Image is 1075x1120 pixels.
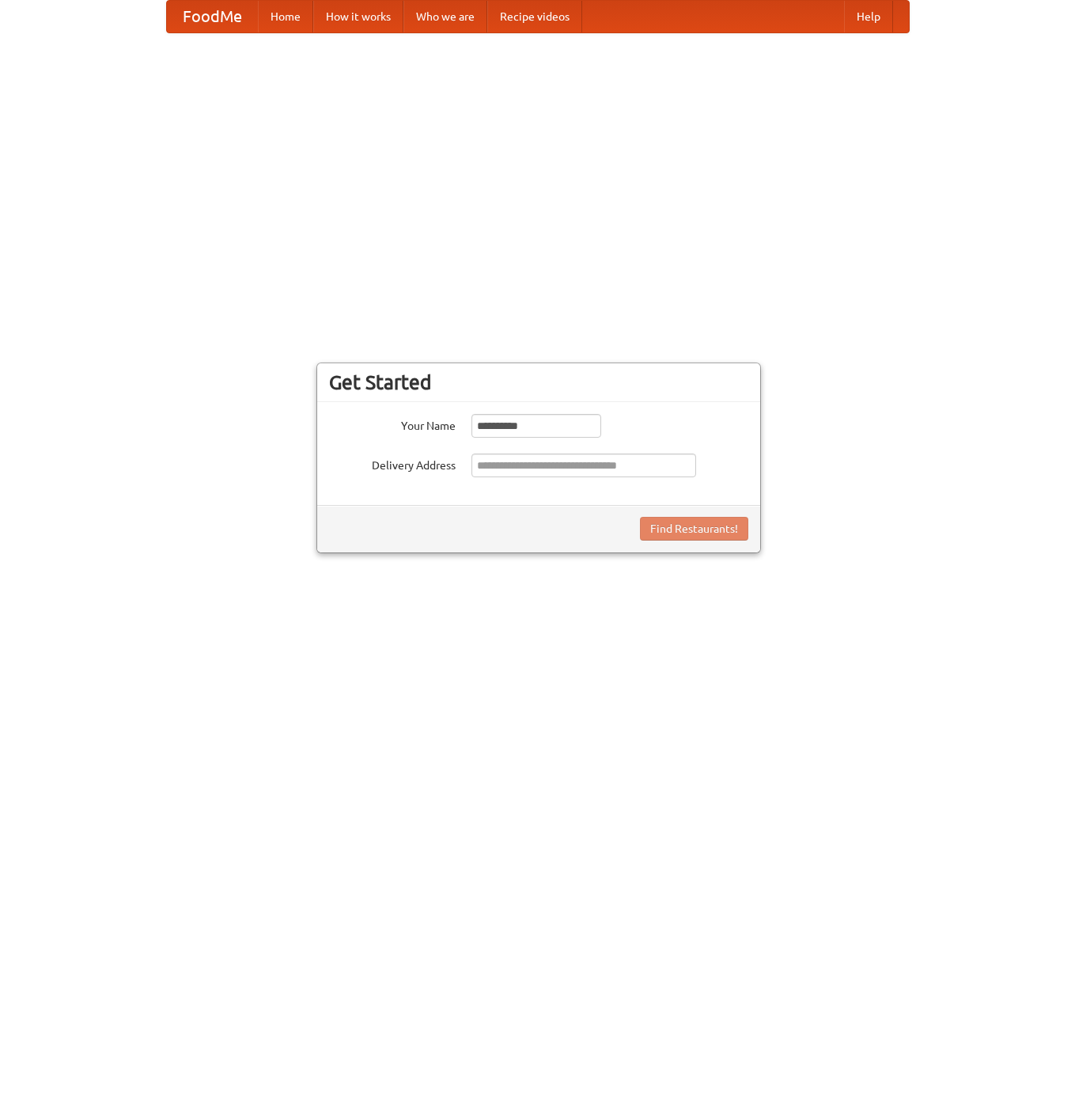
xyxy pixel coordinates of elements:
label: Delivery Address [329,454,456,473]
button: Find Restaurants! [640,517,748,541]
a: Home [258,1,313,32]
label: Your Name [329,414,456,434]
a: Who we are [403,1,487,32]
a: FoodMe [167,1,258,32]
a: Help [844,1,893,32]
h3: Get Started [329,370,748,394]
a: Recipe videos [487,1,582,32]
a: How it works [313,1,403,32]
